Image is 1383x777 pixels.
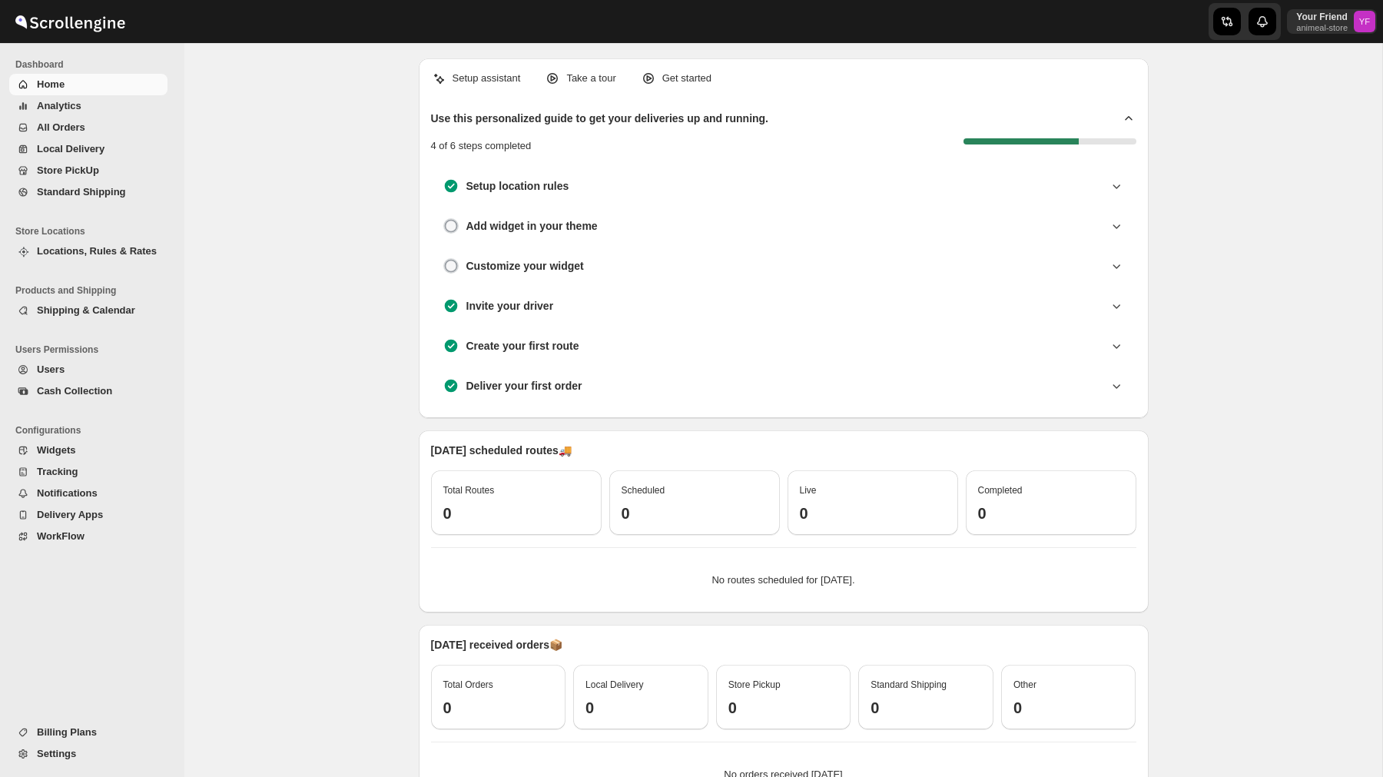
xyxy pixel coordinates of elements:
p: [DATE] received orders 📦 [431,637,1136,652]
button: Settings [9,743,167,765]
span: Dashboard [15,58,174,71]
h3: Deliver your first order [466,378,582,393]
p: Get started [662,71,711,86]
h3: 0 [443,699,554,717]
h3: Add widget in your theme [466,218,598,234]
h3: 0 [622,504,768,523]
span: Store Pickup [728,679,781,690]
button: User menu [1287,9,1377,34]
p: Take a tour [566,71,615,86]
span: Standard Shipping [37,186,126,198]
span: Widgets [37,444,75,456]
h3: 0 [443,504,589,523]
span: Analytics [37,100,81,111]
h3: 0 [585,699,696,717]
h3: Setup location rules [466,178,569,194]
p: animeal-store [1296,23,1348,32]
h3: Customize your widget [466,258,584,274]
button: Delivery Apps [9,504,167,526]
span: Your Friend [1354,11,1375,32]
span: Standard Shipping [871,679,947,690]
span: Delivery Apps [37,509,103,520]
span: All Orders [37,121,85,133]
h3: 0 [1013,699,1124,717]
p: 4 of 6 steps completed [431,138,532,154]
span: Scheduled [622,485,665,496]
p: [DATE] scheduled routes 🚚 [431,443,1136,458]
span: Total Orders [443,679,493,690]
span: Store Locations [15,225,174,237]
button: WorkFlow [9,526,167,547]
button: Notifications [9,483,167,504]
button: Widgets [9,440,167,461]
p: No routes scheduled for [DATE]. [443,573,1124,588]
span: Cash Collection [37,385,112,397]
button: Home [9,74,167,95]
text: YF [1359,17,1370,26]
h2: Use this personalized guide to get your deliveries up and running. [431,111,769,126]
span: Notifications [37,487,98,499]
span: Live [800,485,817,496]
h3: Invite your driver [466,298,554,314]
p: Setup assistant [453,71,521,86]
button: Tracking [9,461,167,483]
span: Configurations [15,424,174,437]
p: Your Friend [1296,11,1348,23]
span: Locations, Rules & Rates [37,245,157,257]
span: Tracking [37,466,78,477]
span: Home [37,78,65,90]
span: Local Delivery [585,679,643,690]
h3: 0 [978,504,1124,523]
img: ScrollEngine [12,2,128,41]
span: Local Delivery [37,143,104,154]
span: Store PickUp [37,164,99,176]
span: Billing Plans [37,726,97,738]
button: Users [9,359,167,380]
span: Shipping & Calendar [37,304,135,316]
button: Shipping & Calendar [9,300,167,321]
span: Users Permissions [15,344,174,356]
button: All Orders [9,117,167,138]
h3: 0 [871,699,981,717]
span: Completed [978,485,1023,496]
button: Cash Collection [9,380,167,402]
span: Total Routes [443,485,495,496]
span: Other [1013,679,1036,690]
h3: 0 [800,504,946,523]
span: Products and Shipping [15,284,174,297]
h3: Create your first route [466,338,579,354]
h3: 0 [728,699,839,717]
button: Locations, Rules & Rates [9,241,167,262]
button: Billing Plans [9,722,167,743]
button: Analytics [9,95,167,117]
span: Settings [37,748,76,759]
span: WorkFlow [37,530,85,542]
span: Users [37,364,65,375]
